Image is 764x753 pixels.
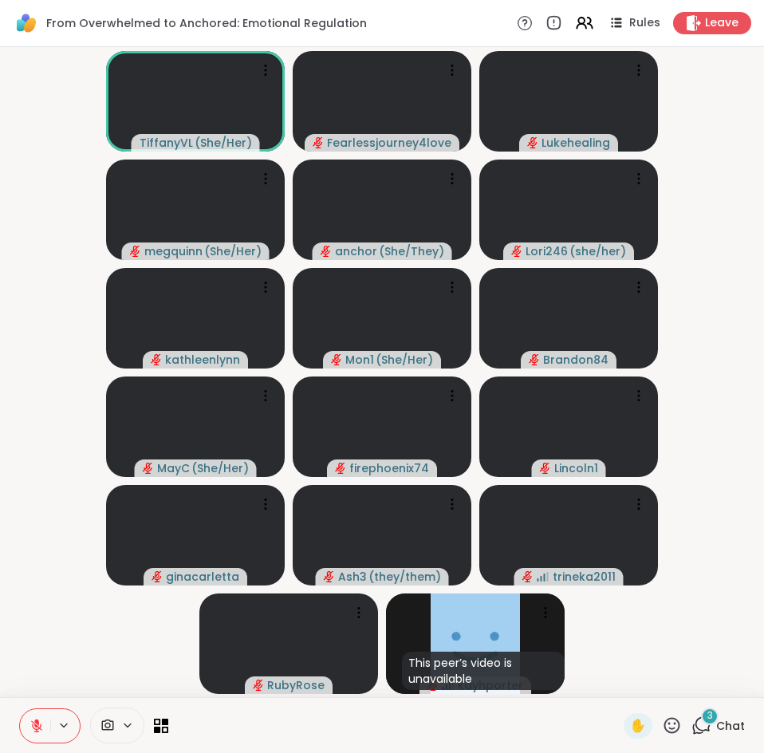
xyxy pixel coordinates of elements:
[431,593,520,694] img: kayhporter
[165,352,240,368] span: kathleenlynn
[527,137,538,148] span: audio-muted
[526,243,568,259] span: Lori246
[630,716,646,735] span: ✋
[335,463,346,474] span: audio-muted
[13,10,40,37] img: ShareWell Logomark
[553,569,616,585] span: trineka2011
[191,460,249,476] span: ( She/Her )
[157,460,190,476] span: MayC
[338,569,367,585] span: Ash3
[349,460,429,476] span: firephoenix74
[195,135,252,151] span: ( She/Her )
[707,709,713,723] span: 3
[166,569,239,585] span: ginacarletta
[376,352,433,368] span: ( She/Her )
[130,246,141,257] span: audio-muted
[540,463,551,474] span: audio-muted
[541,135,610,151] span: Lukehealing
[368,569,441,585] span: ( they/them )
[151,354,162,365] span: audio-muted
[543,352,608,368] span: Brandon84
[402,652,565,690] div: This peer’s video is unavailable
[204,243,262,259] span: ( She/Her )
[529,354,540,365] span: audio-muted
[267,677,325,693] span: RubyRose
[46,15,367,31] span: From Overwhelmed to Anchored: Emotional Regulation
[321,246,332,257] span: audio-muted
[331,354,342,365] span: audio-muted
[379,243,444,259] span: ( She/They )
[629,15,660,31] span: Rules
[335,243,377,259] span: anchor
[569,243,626,259] span: ( she/her )
[716,718,745,734] span: Chat
[705,15,738,31] span: Leave
[313,137,324,148] span: audio-muted
[144,243,203,259] span: megquinn
[554,460,598,476] span: Lincoln1
[324,571,335,582] span: audio-muted
[152,571,163,582] span: audio-muted
[345,352,374,368] span: Mon1
[327,135,451,151] span: Fearlessjourney4love
[143,463,154,474] span: audio-muted
[140,135,193,151] span: TiffanyVL
[522,571,534,582] span: audio-muted
[253,680,264,691] span: audio-muted
[511,246,522,257] span: audio-muted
